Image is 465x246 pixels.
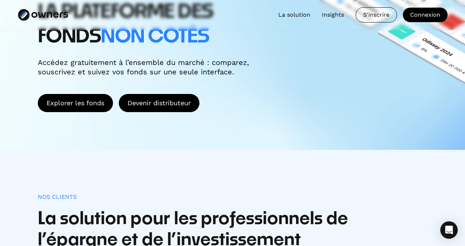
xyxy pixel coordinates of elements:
span: non cotés [101,27,209,46]
a: ⁠Devenir distributeur [119,94,199,112]
div: Nos clients [38,193,77,200]
div: Accédez gratuitement à l’ensemble du marché : comparez, souscrivez et suivez vos fonds sur une se... [38,58,252,77]
a: Explorer les fonds [38,94,113,112]
a: Connexion [403,8,448,22]
div: Open Intercom Messenger [440,221,458,239]
a: La solution [278,11,310,19]
div: S'inscrire [356,8,397,22]
a: S'inscrire [356,7,397,22]
a: Insights [322,11,344,19]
